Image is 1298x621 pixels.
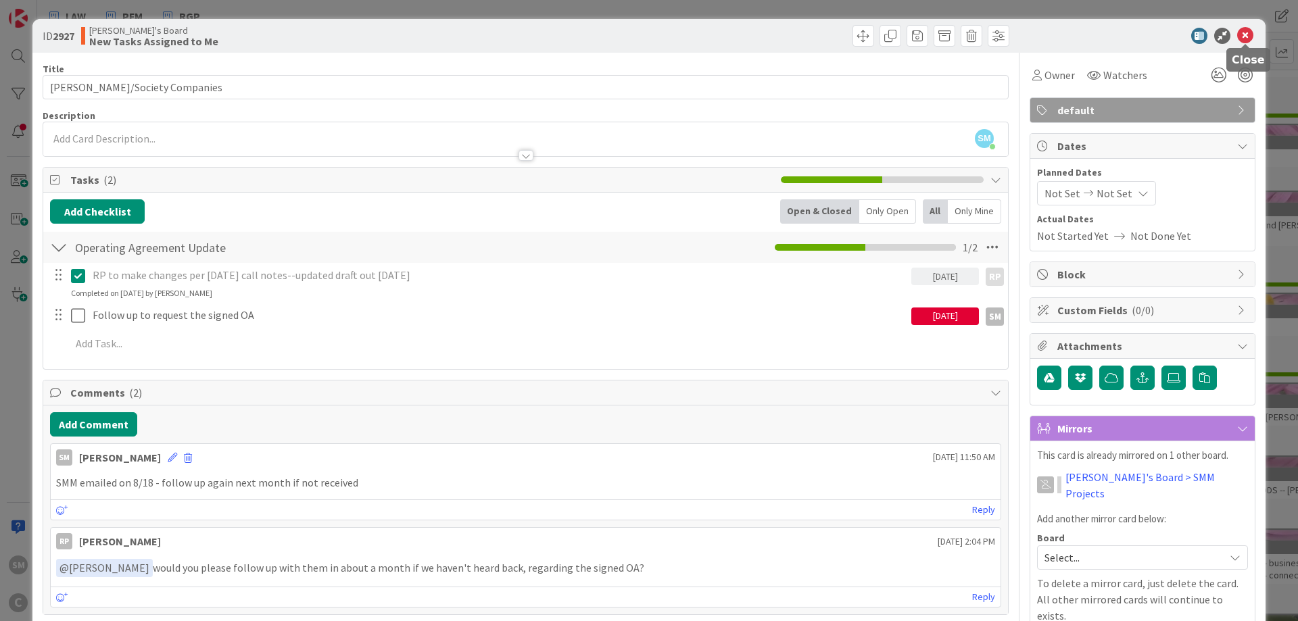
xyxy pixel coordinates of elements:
[975,129,994,148] span: SM
[56,475,995,491] p: SMM emailed on 8/18 - follow up again next month if not received
[859,199,916,224] div: Only Open
[1132,303,1154,317] span: ( 0/0 )
[70,235,375,259] input: Add Checklist...
[56,533,72,549] div: RP
[89,36,218,47] b: New Tasks Assigned to Me
[43,28,74,44] span: ID
[1103,67,1147,83] span: Watchers
[911,268,979,285] div: [DATE]
[938,535,995,549] span: [DATE] 2:04 PM
[986,307,1004,326] div: SM
[1037,512,1248,527] p: Add another mirror card below:
[1065,469,1248,501] a: [PERSON_NAME]'s Board > SMM Projects
[103,173,116,187] span: ( 2 )
[1057,266,1230,282] span: Block
[1057,102,1230,118] span: default
[59,561,69,574] span: @
[1044,548,1218,567] span: Select...
[1057,338,1230,354] span: Attachments
[923,199,948,224] div: All
[963,239,978,255] span: 1 / 2
[43,75,1009,99] input: type card name here...
[1130,228,1191,244] span: Not Done Yet
[43,109,95,122] span: Description
[50,199,145,224] button: Add Checklist
[780,199,859,224] div: Open & Closed
[43,63,64,75] label: Title
[1037,448,1248,464] p: This card is already mirrored on 1 other board.
[53,29,74,43] b: 2927
[948,199,1001,224] div: Only Mine
[1097,185,1132,201] span: Not Set
[1037,212,1248,226] span: Actual Dates
[933,450,995,464] span: [DATE] 11:50 AM
[1057,138,1230,154] span: Dates
[89,25,218,36] span: [PERSON_NAME]'s Board
[50,412,137,437] button: Add Comment
[70,384,984,401] span: Comments
[70,172,774,188] span: Tasks
[56,559,995,577] p: would you please follow up with them in about a month if we haven't heard back, regarding the sig...
[1232,53,1265,66] h5: Close
[129,386,142,399] span: ( 2 )
[1057,302,1230,318] span: Custom Fields
[93,268,906,283] p: RP to make changes per [DATE] call notes--updated draft out [DATE]
[1044,185,1080,201] span: Not Set
[972,589,995,605] a: Reply
[1037,166,1248,180] span: Planned Dates
[71,287,212,299] div: Completed on [DATE] by [PERSON_NAME]
[56,449,72,466] div: SM
[59,561,149,574] span: [PERSON_NAME]
[79,533,161,549] div: [PERSON_NAME]
[1044,67,1075,83] span: Owner
[986,268,1004,286] div: RP
[911,307,979,325] div: [DATE]
[93,307,906,323] p: Follow up to request the signed OA
[1037,228,1109,244] span: Not Started Yet
[79,449,161,466] div: [PERSON_NAME]
[972,501,995,518] a: Reply
[1057,420,1230,437] span: Mirrors
[1037,533,1065,543] span: Board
